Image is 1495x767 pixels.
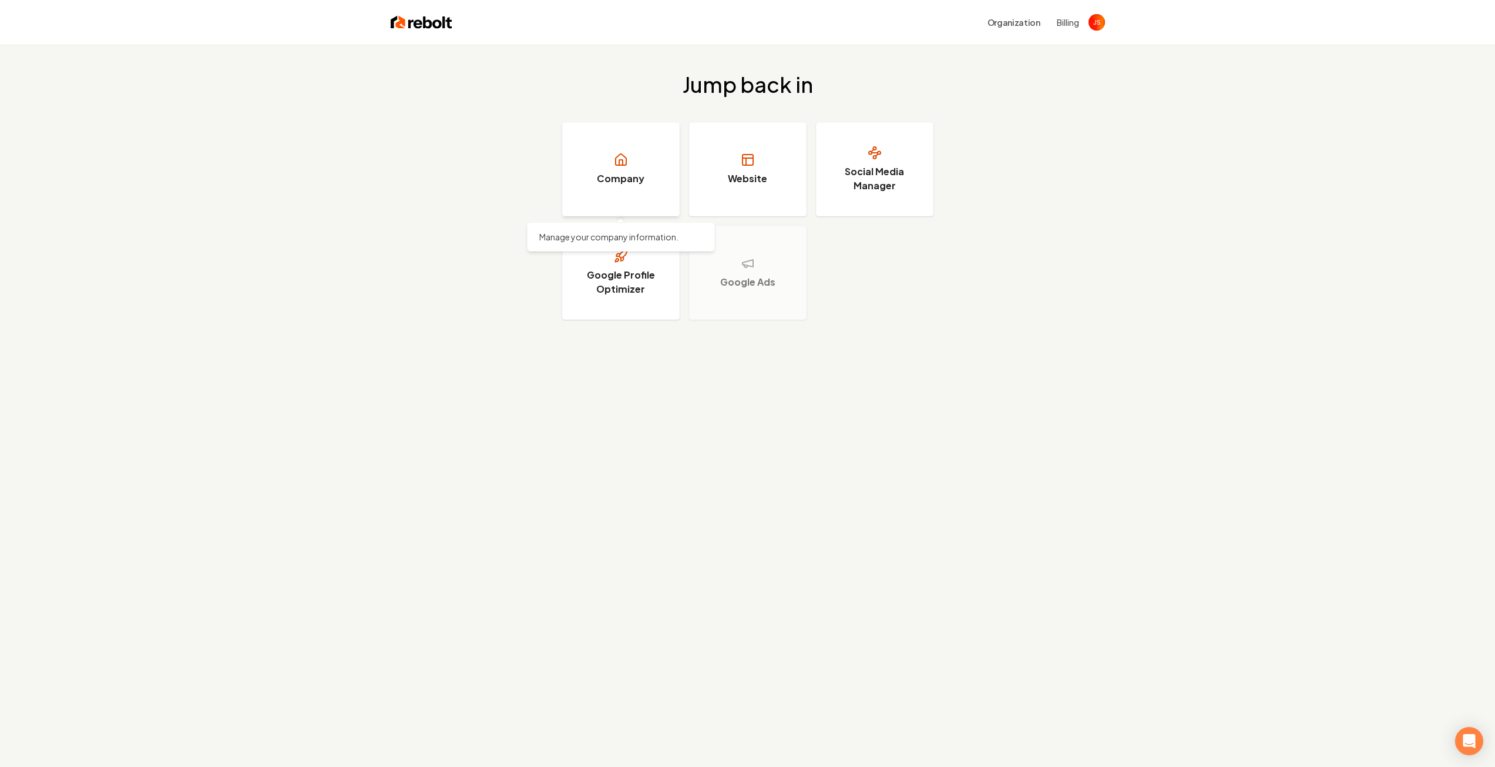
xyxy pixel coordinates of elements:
a: Website [689,122,807,216]
h3: Website [728,172,767,186]
a: Google Profile Optimizer [562,226,680,320]
img: Jameson Singleton [1089,14,1105,31]
button: Open user button [1089,14,1105,31]
h3: Company [597,172,644,186]
h3: Google Ads [720,275,775,289]
a: Social Media Manager [816,122,933,216]
p: Manage your company information. [539,231,703,243]
a: Company [562,122,680,216]
h3: Google Profile Optimizer [577,268,665,296]
h2: Jump back in [683,73,813,96]
h3: Social Media Manager [831,165,919,193]
div: Open Intercom Messenger [1455,727,1483,755]
button: Billing [1057,16,1079,28]
button: Organization [980,12,1047,33]
img: Rebolt Logo [391,14,452,31]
